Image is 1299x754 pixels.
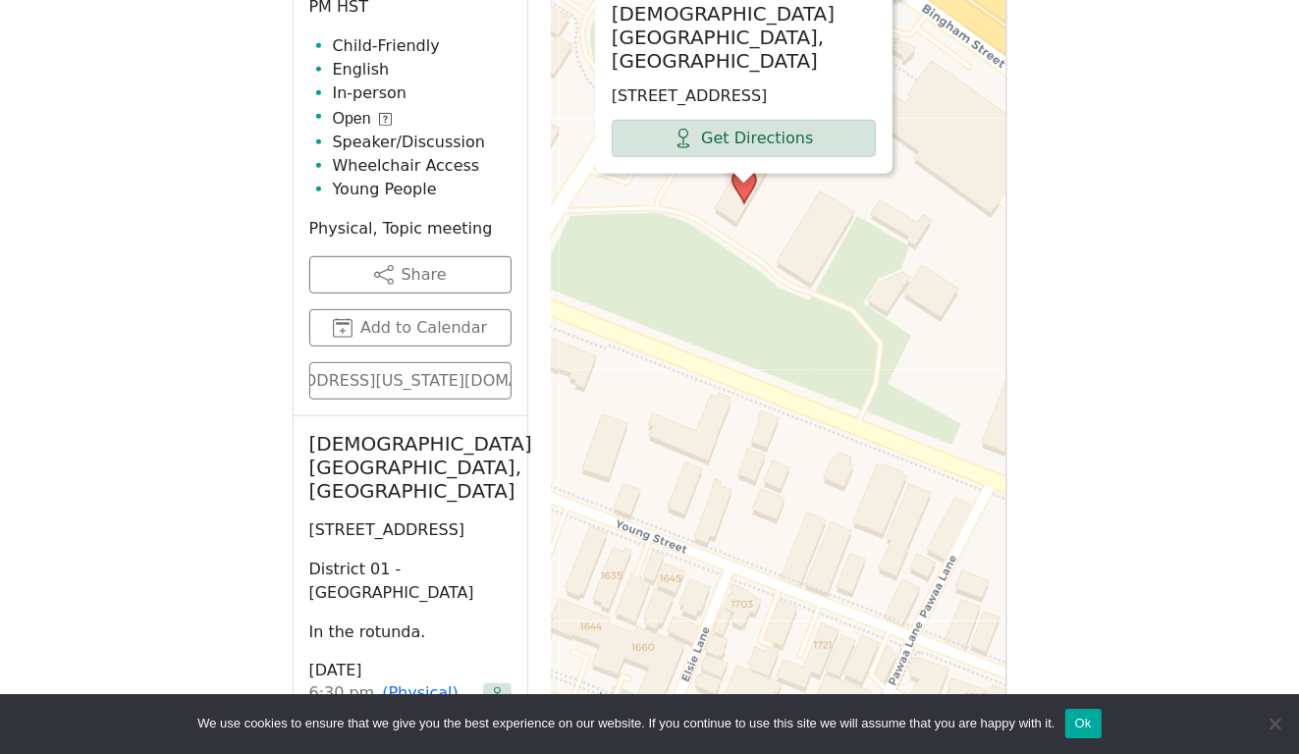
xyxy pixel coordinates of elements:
[309,309,512,347] button: Add to Calendar
[1065,709,1102,738] button: Ok
[333,131,512,154] li: Speaker/Discussion
[309,362,512,400] a: [EMAIL_ADDRESS][US_STATE][DOMAIN_NAME]
[309,558,512,605] p: District 01 - [GEOGRAPHIC_DATA]
[612,120,876,157] a: Get Directions
[1265,714,1284,733] span: No
[309,256,512,294] button: Share
[309,681,375,752] div: 6:30 PM
[612,84,876,108] p: [STREET_ADDRESS]
[309,518,512,542] p: [STREET_ADDRESS]
[612,2,876,73] h2: [DEMOGRAPHIC_DATA][GEOGRAPHIC_DATA], [GEOGRAPHIC_DATA]
[197,714,1055,733] span: We use cookies to ensure that we give you the best experience on our website. If you continue to ...
[333,81,512,105] li: In-person
[382,681,474,752] a: (Physical) Pioneer Group
[309,660,512,681] h3: [DATE]
[333,107,392,131] button: Open
[333,178,512,201] li: Young People
[333,154,512,178] li: Wheelchair Access
[309,217,512,241] p: Physical, Topic meeting
[333,107,371,131] span: Open
[309,620,512,644] p: In the rotunda.
[309,432,512,503] h2: [DEMOGRAPHIC_DATA][GEOGRAPHIC_DATA], [GEOGRAPHIC_DATA]
[333,58,512,81] li: English
[333,34,512,58] li: Child-Friendly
